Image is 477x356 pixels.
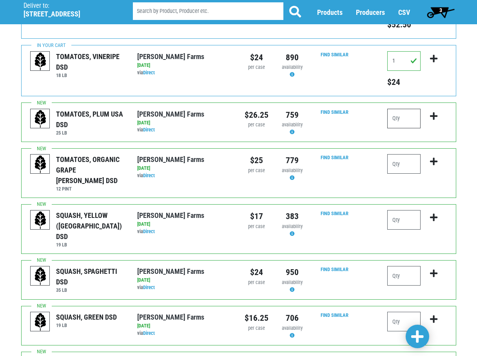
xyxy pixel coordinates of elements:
input: Qty [387,154,421,174]
input: Qty [387,266,421,286]
a: Find Similar [321,155,348,160]
div: [DATE] [137,277,232,284]
div: TOMATOES, PLUM USA DSD [56,109,125,130]
a: Direct [143,173,155,178]
img: placeholder-variety-43d6402dacf2d531de610a020419775a.svg [31,52,50,71]
span: 3 [439,7,442,13]
div: $17 [245,210,268,223]
span: availability [282,325,303,331]
div: via [137,172,232,180]
div: [DATE] [137,165,232,172]
div: SQUASH, SPAGHETTI DSD [56,266,125,287]
a: Find Similar [321,312,348,318]
div: [DATE] [137,119,232,127]
p: Deliver to: [24,2,113,10]
div: per case [245,64,268,71]
h5: [STREET_ADDRESS] [24,10,113,18]
div: per case [245,167,268,174]
img: placeholder-variety-43d6402dacf2d531de610a020419775a.svg [31,109,50,129]
a: Direct [143,228,155,234]
div: via [137,284,232,291]
a: CSV [398,8,410,16]
h5: Total price [387,77,421,87]
h6: 12 PINT [56,186,125,192]
div: $16.25 [245,312,268,324]
a: Find Similar [321,109,348,115]
img: placeholder-variety-43d6402dacf2d531de610a020419775a.svg [31,155,50,174]
input: Qty [387,312,421,331]
div: Availability may be subject to change. [280,64,304,79]
div: 759 [280,109,304,121]
a: Direct [143,70,155,76]
a: Direct [143,330,155,336]
a: Direct [143,127,155,133]
input: Qty [387,210,421,230]
a: [PERSON_NAME] Farms [137,52,204,61]
div: $26.25 [245,109,268,121]
div: TOMATOES, ORGANIC GRAPE [PERSON_NAME] DSD [56,154,125,186]
div: [DATE] [137,221,232,228]
span: availability [282,223,303,229]
div: 383 [280,210,304,223]
span: availability [282,122,303,128]
a: Direct [143,284,155,290]
div: per case [245,121,268,129]
input: Search by Product, Producer etc. [133,2,283,20]
div: SQUASH, GREEN DSD [56,312,117,322]
div: via [137,330,232,337]
a: [PERSON_NAME] Farms [137,155,204,164]
div: via [137,228,232,236]
div: via [137,126,232,134]
a: 3 [423,4,458,20]
div: per case [245,325,268,332]
h6: 18 LB [56,72,125,78]
div: 890 [280,51,304,64]
div: SQUASH, YELLOW ([GEOGRAPHIC_DATA]) DSD [56,210,125,242]
div: $25 [245,154,268,167]
h6: 19 LB [56,322,117,328]
img: placeholder-variety-43d6402dacf2d531de610a020419775a.svg [31,312,50,332]
div: 950 [280,266,304,279]
a: [PERSON_NAME] Farms [137,211,204,219]
div: per case [245,223,268,230]
div: [DATE] [137,322,232,330]
div: per case [245,279,268,286]
a: Find Similar [321,266,348,272]
div: $24 [245,266,268,279]
a: Find Similar [321,210,348,216]
h6: 25 LB [56,130,125,136]
span: availability [282,279,303,285]
div: [DATE] [137,62,232,69]
h6: 19 LB [56,242,125,248]
a: [PERSON_NAME] Farms [137,313,204,321]
div: 706 [280,312,304,324]
span: availability [282,64,303,70]
div: via [137,69,232,77]
a: [PERSON_NAME] Farms [137,267,204,275]
div: 779 [280,154,304,167]
a: Find Similar [321,52,348,58]
div: $24 [245,51,268,64]
h5: Total price [387,20,421,30]
img: placeholder-variety-43d6402dacf2d531de610a020419775a.svg [31,266,50,286]
a: Products [317,8,343,16]
input: Qty [387,51,421,71]
img: placeholder-variety-43d6402dacf2d531de610a020419775a.svg [31,210,50,230]
a: Producers [356,8,385,16]
h6: 35 LB [56,287,125,293]
span: availability [282,167,303,173]
a: [PERSON_NAME] Farms [137,110,204,118]
input: Qty [387,109,421,128]
div: TOMATOES, VINERIPE DSD [56,51,125,72]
